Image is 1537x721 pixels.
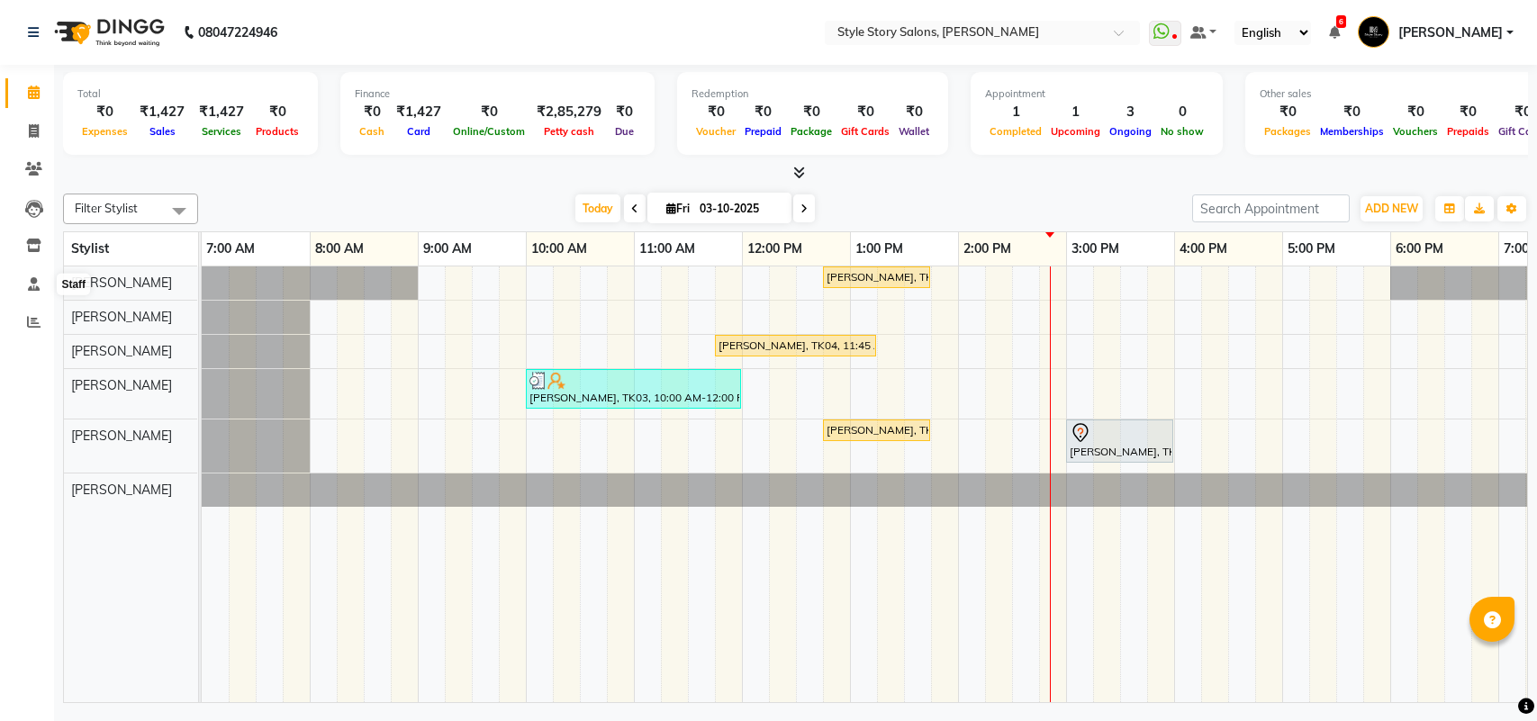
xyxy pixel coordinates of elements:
span: Gift Cards [836,125,894,138]
div: [PERSON_NAME], TK02, 12:45 PM-01:45 PM, Fruity Pedicure (₹1000) [825,269,928,285]
span: Sales [145,125,180,138]
span: [PERSON_NAME] [71,428,172,444]
a: 2:00 PM [959,236,1016,262]
div: Redemption [692,86,934,102]
div: ₹0 [692,102,740,122]
div: 3 [1105,102,1156,122]
span: [PERSON_NAME] [71,275,172,291]
span: Prepaid [740,125,786,138]
div: ₹0 [1315,102,1388,122]
a: 7:00 AM [202,236,259,262]
span: Due [610,125,638,138]
div: ₹0 [355,102,389,122]
div: ₹1,427 [132,102,192,122]
span: [PERSON_NAME] [71,377,172,393]
div: 0 [1156,102,1208,122]
div: ₹0 [894,102,934,122]
span: Today [575,194,620,222]
img: logo [46,7,169,58]
img: Tushar Pandey [1358,16,1389,48]
a: 10:00 AM [527,236,592,262]
div: ₹0 [740,102,786,122]
div: ₹0 [1260,102,1315,122]
div: ₹0 [1388,102,1442,122]
span: Services [197,125,246,138]
div: [PERSON_NAME], TK02, 12:45 PM-12:45 PM, Fruity Pedicure (₹1000) [825,422,928,438]
span: Vouchers [1388,125,1442,138]
span: Expenses [77,125,132,138]
div: ₹2,85,279 [529,102,609,122]
div: Total [77,86,303,102]
a: 5:00 PM [1283,236,1340,262]
span: Stylist [71,240,109,257]
div: ₹0 [251,102,303,122]
span: Cash [355,125,389,138]
span: Ongoing [1105,125,1156,138]
span: ADD NEW [1365,202,1418,215]
span: Petty cash [539,125,599,138]
div: 1 [1046,102,1105,122]
span: Online/Custom [448,125,529,138]
input: Search Appointment [1192,194,1350,222]
span: Completed [985,125,1046,138]
a: 12:00 PM [743,236,807,262]
div: ₹1,427 [192,102,251,122]
input: 2025-10-03 [694,195,784,222]
div: 1 [985,102,1046,122]
div: ₹0 [448,102,529,122]
span: [PERSON_NAME] [71,482,172,498]
span: [PERSON_NAME] [71,343,172,359]
div: ₹0 [77,102,132,122]
a: 6:00 PM [1391,236,1448,262]
div: ₹0 [609,102,640,122]
div: ₹0 [1442,102,1494,122]
span: Packages [1260,125,1315,138]
span: Upcoming [1046,125,1105,138]
a: 6 [1329,24,1340,41]
b: 08047224946 [198,7,277,58]
span: Fri [662,202,694,215]
iframe: chat widget [1461,649,1519,703]
div: ₹1,427 [389,102,448,122]
a: 9:00 AM [419,236,476,262]
span: Products [251,125,303,138]
span: Card [402,125,435,138]
a: 1:00 PM [851,236,908,262]
div: [PERSON_NAME], TK01, 03:00 PM-04:00 PM, Cleanup Express [1068,422,1171,460]
span: 6 [1336,15,1346,28]
span: Filter Stylist [75,201,138,215]
a: 8:00 AM [311,236,368,262]
div: ₹0 [836,102,894,122]
span: Memberships [1315,125,1388,138]
a: 4:00 PM [1175,236,1232,262]
span: Wallet [894,125,934,138]
span: Package [786,125,836,138]
div: [PERSON_NAME], TK03, 10:00 AM-12:00 PM, Global Colour Amoniafree-[DEMOGRAPHIC_DATA],Head Massage ... [528,372,739,406]
a: 3:00 PM [1067,236,1124,262]
span: Prepaids [1442,125,1494,138]
span: Voucher [692,125,740,138]
button: ADD NEW [1361,196,1423,221]
div: Staff [57,274,90,295]
a: 11:00 AM [635,236,700,262]
span: [PERSON_NAME] [71,309,172,325]
div: Finance [355,86,640,102]
div: ₹0 [786,102,836,122]
div: [PERSON_NAME], TK04, 11:45 AM-01:15 PM, Hair Cut - Master - [DEMOGRAPHIC_DATA],Cleanup Royal (₹1500) [717,338,874,354]
span: [PERSON_NAME] [1398,23,1503,42]
div: Appointment [985,86,1208,102]
span: No show [1156,125,1208,138]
